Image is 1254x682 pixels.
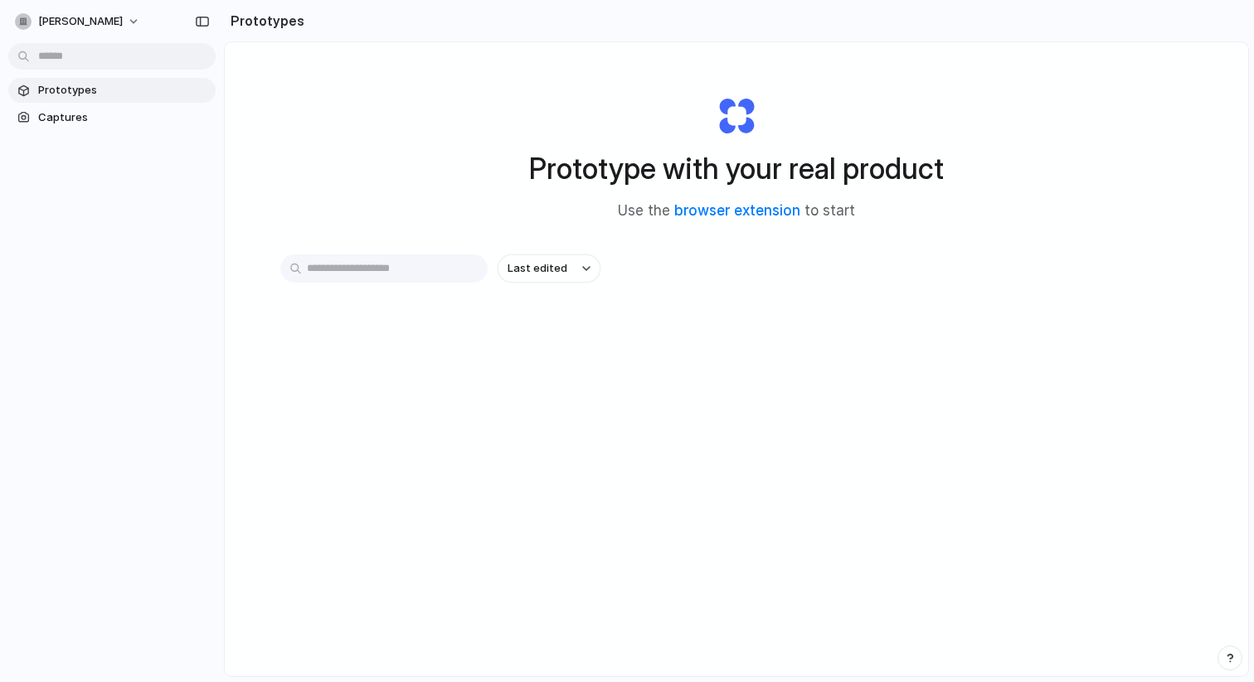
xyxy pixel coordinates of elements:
span: Use the to start [618,201,855,222]
a: browser extension [674,202,800,219]
button: [PERSON_NAME] [8,8,148,35]
a: Captures [8,105,216,130]
span: Prototypes [38,82,209,99]
span: Last edited [508,260,567,277]
h2: Prototypes [224,11,304,31]
a: Prototypes [8,78,216,103]
button: Last edited [498,254,600,283]
span: Captures [38,109,209,126]
span: [PERSON_NAME] [38,13,123,30]
h1: Prototype with your real product [529,147,944,191]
